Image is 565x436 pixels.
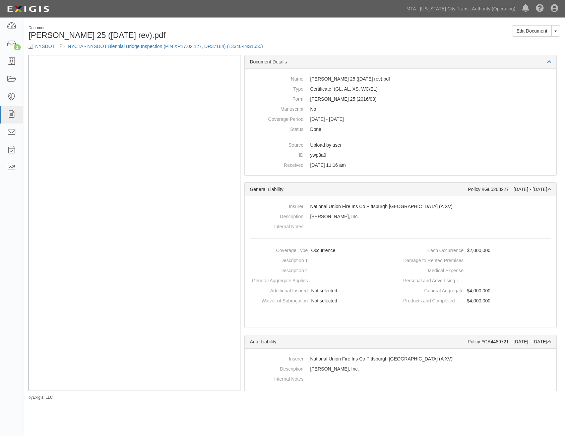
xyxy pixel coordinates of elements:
[247,276,308,284] dt: General Aggregate Applies
[536,5,544,13] i: Help Center - Complianz
[247,245,398,255] dd: Occurrence
[250,114,551,124] dd: [DATE] - [DATE]
[247,286,398,296] dd: Not selected
[247,245,308,254] dt: Coverage Type
[250,201,551,211] dd: National Union Fire Ins Co Pittsburgh [GEOGRAPHIC_DATA] (A XV)
[250,94,551,104] dd: [PERSON_NAME] 25 (2016/03)
[250,160,303,168] dt: Received
[250,94,303,102] dt: Form
[33,395,53,400] a: Exigis, LLC
[250,74,303,82] dt: Name
[403,286,554,296] dd: $4,000,000
[250,124,551,134] dd: Done
[68,44,263,49] a: NYCTA - NYSDOT Biennial Bridge Inspection (PIN XR17.02.127, DR37184) (13340-INS1555)
[467,338,551,345] div: Policy #CA4489721 [DATE] - [DATE]
[247,296,398,306] dd: Not selected
[250,114,303,123] dt: Coverage Period
[512,25,552,37] a: Edit Document
[250,201,303,210] dt: Insurer
[250,211,303,220] dt: Description
[5,3,51,15] img: logo-5460c22ac91f19d4615b14bd174203de0afe785f0fc80cf4dbbc73dc1793850b.png
[250,160,551,170] dd: [DATE] 11:16 am
[250,84,303,92] dt: Type
[403,276,463,284] dt: Personal and Advertising Injury
[403,296,554,306] dd: $4,000,000
[247,296,308,304] dt: Waiver of Subrogation
[28,31,289,40] h1: [PERSON_NAME] 25 ([DATE] rev).pdf
[310,213,551,220] p: [PERSON_NAME], Inc.
[250,140,303,148] dt: Source
[250,140,551,150] dd: Upload by user
[250,124,303,133] dt: Status
[403,245,554,255] dd: $2,000,000
[250,338,467,345] div: Auto Liability
[247,255,308,264] dt: Description 1
[247,286,308,294] dt: Additional Insured
[250,150,551,160] dd: ywp3a9
[250,354,551,364] dd: National Union Fire Ins Co Pittsburgh [GEOGRAPHIC_DATA] (A XV)
[403,2,519,15] a: MTA - [US_STATE] City Transit Authority (Operating)
[250,74,551,84] dd: [PERSON_NAME] 25 ([DATE] rev).pdf
[403,255,463,264] dt: Damage to Rented Premises
[250,374,303,382] dt: Internal Notes
[250,150,303,158] dt: ID
[250,84,551,94] dd: General Liability Auto Liability Excess/Umbrella Liability Workers Compensation/Employers Liability
[250,104,303,112] dt: Manuscript
[403,265,463,274] dt: Medical Expense
[35,44,55,49] a: NYSDOT
[28,395,53,400] small: by
[14,44,21,50] div: 1
[247,265,308,274] dt: Description 2
[250,354,303,362] dt: Insurer
[468,186,551,193] div: Policy #GL5268227 [DATE] - [DATE]
[403,296,463,304] dt: Products and Completed Operations
[250,186,468,193] div: General Liability
[403,286,463,294] dt: General Aggregate
[310,366,551,372] p: [PERSON_NAME], Inc.
[403,245,463,254] dt: Each Occurrence
[28,25,289,31] div: Document
[245,55,556,69] div: Document Details
[250,222,303,230] dt: Internal Notes
[250,104,551,114] dd: No
[250,364,303,372] dt: Description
